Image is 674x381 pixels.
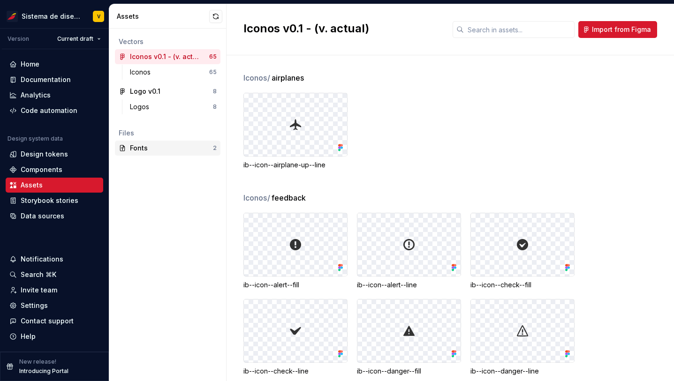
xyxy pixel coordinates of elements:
button: Sistema de diseño IberiaV [2,6,107,26]
span: Iconos [243,72,271,83]
div: Fonts [130,143,213,153]
span: airplanes [272,72,304,83]
div: ib--icon--danger--fill [357,366,461,376]
button: Import from Figma [578,21,657,38]
div: Assets [21,180,43,190]
div: ib--icon--check--fill [470,280,575,290]
div: 65 [209,68,217,76]
a: Invite team [6,283,103,298]
div: 8 [213,88,217,95]
div: Help [21,332,36,341]
span: / [267,193,270,202]
div: Documentation [21,75,71,84]
div: V [97,13,100,20]
div: 65 [209,53,217,60]
div: Settings [21,301,48,310]
div: ib--icon--alert--fill [243,280,348,290]
div: Logos [130,102,153,112]
span: Current draft [57,35,93,43]
a: Data sources [6,209,103,224]
img: 55604660-494d-44a9-beb2-692398e9940a.png [7,11,18,22]
div: Contact support [21,316,74,326]
div: ib--icon--alert--line [357,280,461,290]
button: Help [6,329,103,344]
div: Logo v0.1 [130,87,160,96]
div: Code automation [21,106,77,115]
a: Storybook stories [6,193,103,208]
p: Introducing Portal [19,367,68,375]
a: Design tokens [6,147,103,162]
button: Notifications [6,252,103,267]
div: Invite team [21,285,57,295]
span: feedback [272,192,306,203]
div: Data sources [21,211,64,221]
div: Analytics [21,90,51,100]
span: Iconos [243,192,271,203]
a: Components [6,162,103,177]
a: Home [6,57,103,72]
div: Iconos [130,67,154,77]
a: Assets [6,178,103,193]
button: Contact support [6,314,103,329]
button: Search ⌘K [6,267,103,282]
div: Design system data [8,135,63,142]
div: Home [21,60,39,69]
div: Vectors [119,37,217,46]
h2: Iconos v0.1 - (v. actual) [243,21,441,36]
a: Settings [6,298,103,313]
a: Documentation [6,72,103,87]
input: Search in assets... [464,21,575,38]
div: Iconos v0.1 - (v. actual) [130,52,200,61]
div: Search ⌘K [21,270,56,279]
div: Design tokens [21,149,68,159]
a: Fonts2 [115,141,220,156]
a: Logos8 [126,99,220,114]
a: Logo v0.18 [115,84,220,99]
a: Iconos v0.1 - (v. actual)65 [115,49,220,64]
div: Storybook stories [21,196,78,205]
span: Import from Figma [592,25,651,34]
div: Sistema de diseño Iberia [22,12,82,21]
div: Version [8,35,29,43]
div: ib--icon--check--line [243,366,348,376]
div: Notifications [21,254,63,264]
div: Assets [117,12,209,21]
a: Code automation [6,103,103,118]
a: Iconos65 [126,65,220,80]
a: Analytics [6,88,103,103]
div: ib--icon--danger--line [470,366,575,376]
div: 2 [213,144,217,152]
button: Current draft [53,32,105,45]
div: 8 [213,103,217,111]
span: / [267,73,270,82]
p: New release! [19,358,56,366]
div: Components [21,165,62,174]
div: ib--icon--airplane-up--line [243,160,348,170]
div: Files [119,128,217,138]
